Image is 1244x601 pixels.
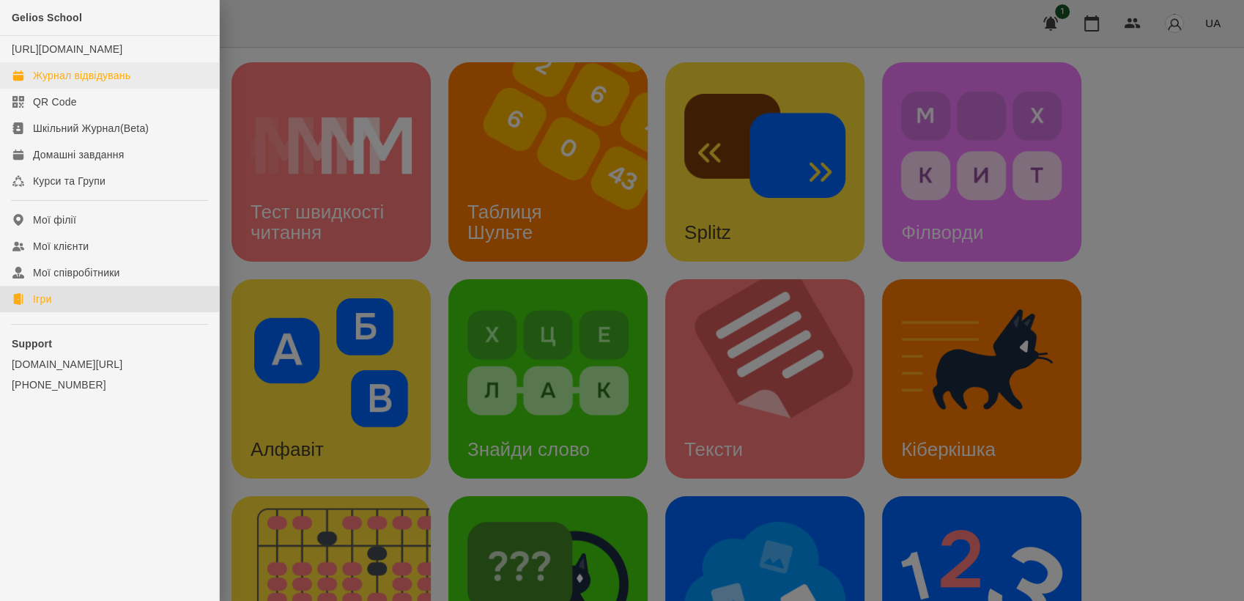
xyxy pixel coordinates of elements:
[33,147,124,162] div: Домашні завдання
[12,377,207,392] a: [PHONE_NUMBER]
[33,95,77,109] div: QR Code
[33,174,105,188] div: Курси та Групи
[12,12,82,23] span: Gelios School
[33,121,149,136] div: Шкільний Журнал(Beta)
[33,239,89,254] div: Мої клієнти
[33,292,51,306] div: Ігри
[33,265,120,280] div: Мої співробітники
[12,336,207,351] p: Support
[12,43,122,55] a: [URL][DOMAIN_NAME]
[33,213,76,227] div: Мої філії
[33,68,130,83] div: Журнал відвідувань
[12,357,207,372] a: [DOMAIN_NAME][URL]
